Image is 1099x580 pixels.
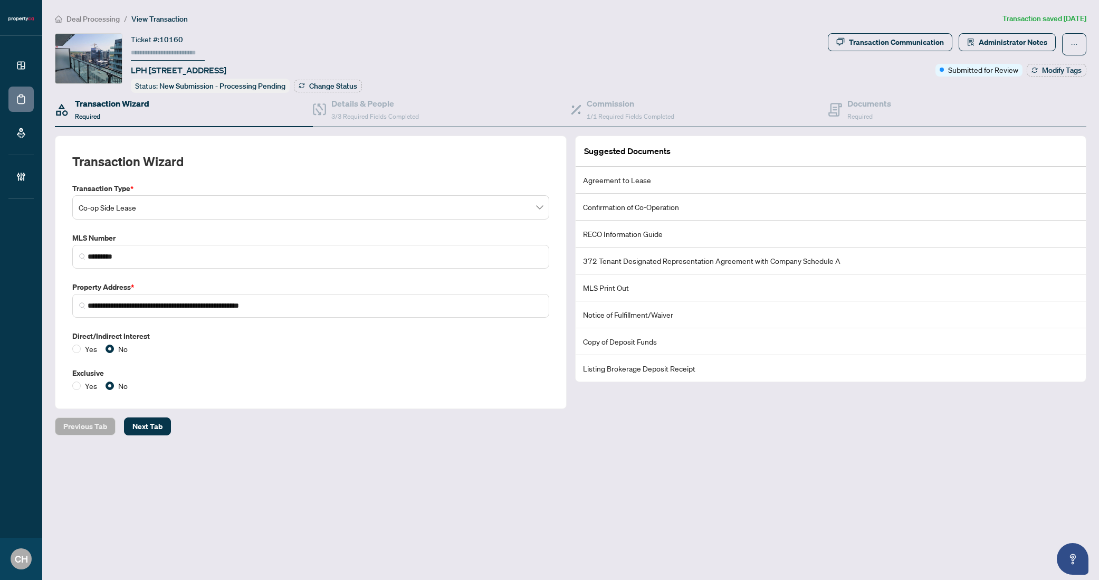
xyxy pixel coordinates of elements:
article: Suggested Documents [584,145,671,158]
span: Deal Processing [66,14,120,24]
li: Listing Brokerage Deposit Receipt [576,355,1086,382]
span: New Submission - Processing Pending [159,81,285,91]
span: Yes [81,343,101,355]
span: View Transaction [131,14,188,24]
span: 1/1 Required Fields Completed [587,112,674,120]
label: Transaction Type [72,183,549,194]
h2: Transaction Wizard [72,153,184,170]
button: Open asap [1057,543,1088,575]
span: Submitted for Review [948,64,1018,75]
img: search_icon [79,302,85,309]
button: Change Status [294,80,362,92]
div: Status: [131,79,290,93]
li: RECO Information Guide [576,221,1086,248]
img: search_icon [79,253,85,260]
img: logo [8,16,34,22]
li: / [124,13,127,25]
h4: Commission [587,97,674,110]
div: Ticket #: [131,33,183,45]
span: solution [967,39,974,46]
h4: Details & People [331,97,419,110]
button: Modify Tags [1027,64,1086,77]
button: Transaction Communication [828,33,952,51]
li: Copy of Deposit Funds [576,328,1086,355]
label: Direct/Indirect Interest [72,330,549,342]
button: Next Tab [124,417,171,435]
span: CH [15,552,28,566]
img: IMG-C12329330_1.jpg [55,34,122,83]
li: Notice of Fulfillment/Waiver [576,301,1086,328]
span: No [114,343,132,355]
div: Transaction Communication [849,34,944,51]
span: Administrator Notes [979,34,1047,51]
span: 10160 [159,35,183,44]
span: LPH [STREET_ADDRESS] [131,64,226,77]
span: Required [847,112,873,120]
h4: Transaction Wizard [75,97,149,110]
label: Property Address [72,281,549,293]
h4: Documents [847,97,891,110]
span: 3/3 Required Fields Completed [331,112,419,120]
article: Transaction saved [DATE] [1002,13,1086,25]
span: Change Status [309,82,357,90]
span: Co-op Side Lease [79,197,543,217]
span: home [55,15,62,23]
li: MLS Print Out [576,274,1086,301]
span: Required [75,112,100,120]
li: 372 Tenant Designated Representation Agreement with Company Schedule A [576,248,1086,274]
span: No [114,380,132,392]
button: Previous Tab [55,417,116,435]
span: Yes [81,380,101,392]
span: Next Tab [132,418,163,435]
label: Exclusive [72,367,549,379]
li: Agreement to Lease [576,167,1086,194]
span: ellipsis [1071,41,1078,48]
button: Administrator Notes [959,33,1056,51]
label: MLS Number [72,232,549,244]
span: Modify Tags [1042,66,1082,74]
li: Confirmation of Co-Operation [576,194,1086,221]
